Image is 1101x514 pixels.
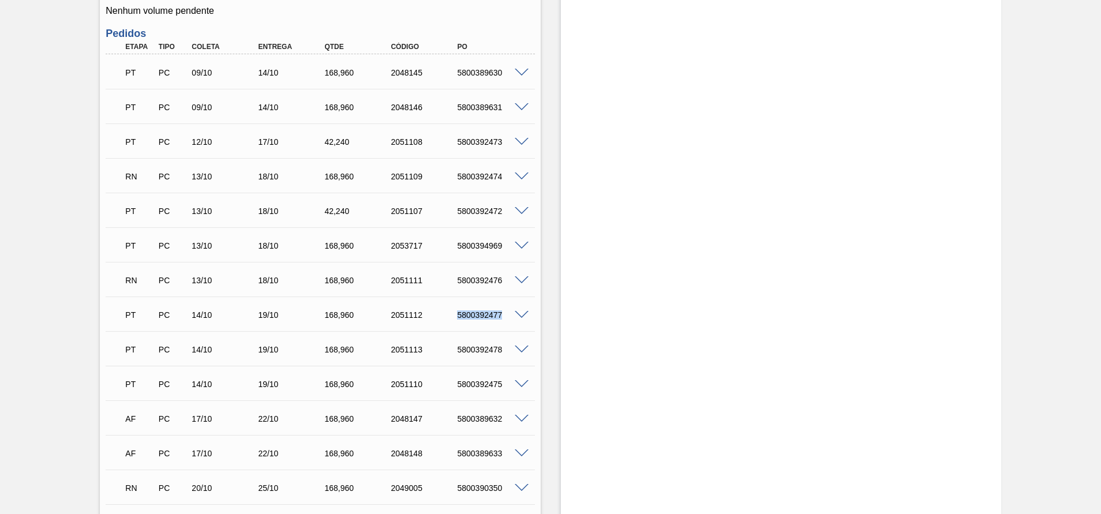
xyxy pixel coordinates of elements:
[106,6,534,16] p: Nenhum volume pendente
[156,414,190,423] div: Pedido de Compra
[388,483,462,493] div: 2049005
[125,414,154,423] p: AF
[156,310,190,320] div: Pedido de Compra
[156,137,190,147] div: Pedido de Compra
[255,241,329,250] div: 18/10/2025
[454,137,529,147] div: 5800392473
[388,207,462,216] div: 2051107
[255,483,329,493] div: 25/10/2025
[189,276,263,285] div: 13/10/2025
[255,172,329,181] div: 18/10/2025
[388,449,462,458] div: 2048148
[388,276,462,285] div: 2051111
[156,207,190,216] div: Pedido de Compra
[255,103,329,112] div: 14/10/2025
[122,302,157,328] div: Pedido em Trânsito
[189,241,263,250] div: 13/10/2025
[156,276,190,285] div: Pedido de Compra
[125,207,154,216] p: PT
[388,345,462,354] div: 2051113
[255,43,329,51] div: Entrega
[388,241,462,250] div: 2053717
[122,198,157,224] div: Pedido em Trânsito
[122,60,157,85] div: Pedido em Trânsito
[122,406,157,432] div: Aguardando Faturamento
[156,345,190,354] div: Pedido de Compra
[321,68,396,77] div: 168,960
[454,68,529,77] div: 5800389630
[255,68,329,77] div: 14/10/2025
[321,345,396,354] div: 168,960
[125,380,154,389] p: PT
[321,449,396,458] div: 168,960
[125,276,154,285] p: RN
[156,68,190,77] div: Pedido de Compra
[255,137,329,147] div: 17/10/2025
[125,68,154,77] p: PT
[388,414,462,423] div: 2048147
[122,95,157,120] div: Pedido em Trânsito
[156,103,190,112] div: Pedido de Compra
[255,345,329,354] div: 19/10/2025
[321,414,396,423] div: 168,960
[189,172,263,181] div: 13/10/2025
[189,380,263,389] div: 14/10/2025
[106,28,534,40] h3: Pedidos
[388,380,462,389] div: 2051110
[122,372,157,397] div: Pedido em Trânsito
[255,310,329,320] div: 19/10/2025
[454,172,529,181] div: 5800392474
[388,103,462,112] div: 2048146
[189,207,263,216] div: 13/10/2025
[122,233,157,258] div: Pedido em Trânsito
[454,103,529,112] div: 5800389631
[321,43,396,51] div: Qtde
[454,207,529,216] div: 5800392472
[321,276,396,285] div: 168,960
[122,129,157,155] div: Pedido em Trânsito
[454,310,529,320] div: 5800392477
[255,380,329,389] div: 19/10/2025
[454,483,529,493] div: 5800390350
[321,137,396,147] div: 42,240
[255,207,329,216] div: 18/10/2025
[125,103,154,112] p: PT
[454,43,529,51] div: PO
[125,345,154,354] p: PT
[454,276,529,285] div: 5800392476
[189,68,263,77] div: 09/10/2025
[321,310,396,320] div: 168,960
[321,103,396,112] div: 168,960
[122,43,157,51] div: Etapa
[321,483,396,493] div: 168,960
[125,449,154,458] p: AF
[454,241,529,250] div: 5800394969
[189,449,263,458] div: 17/10/2025
[454,380,529,389] div: 5800392475
[122,475,157,501] div: Em Renegociação
[125,310,154,320] p: PT
[388,137,462,147] div: 2051108
[156,43,190,51] div: Tipo
[189,483,263,493] div: 20/10/2025
[125,241,154,250] p: PT
[156,483,190,493] div: Pedido de Compra
[122,441,157,466] div: Aguardando Faturamento
[122,164,157,189] div: Em Renegociação
[122,337,157,362] div: Pedido em Trânsito
[189,43,263,51] div: Coleta
[156,172,190,181] div: Pedido de Compra
[122,268,157,293] div: Em Renegociação
[388,43,462,51] div: Código
[189,345,263,354] div: 14/10/2025
[255,414,329,423] div: 22/10/2025
[321,172,396,181] div: 168,960
[125,483,154,493] p: RN
[388,310,462,320] div: 2051112
[255,276,329,285] div: 18/10/2025
[454,449,529,458] div: 5800389633
[388,172,462,181] div: 2051109
[189,310,263,320] div: 14/10/2025
[156,449,190,458] div: Pedido de Compra
[125,172,154,181] p: RN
